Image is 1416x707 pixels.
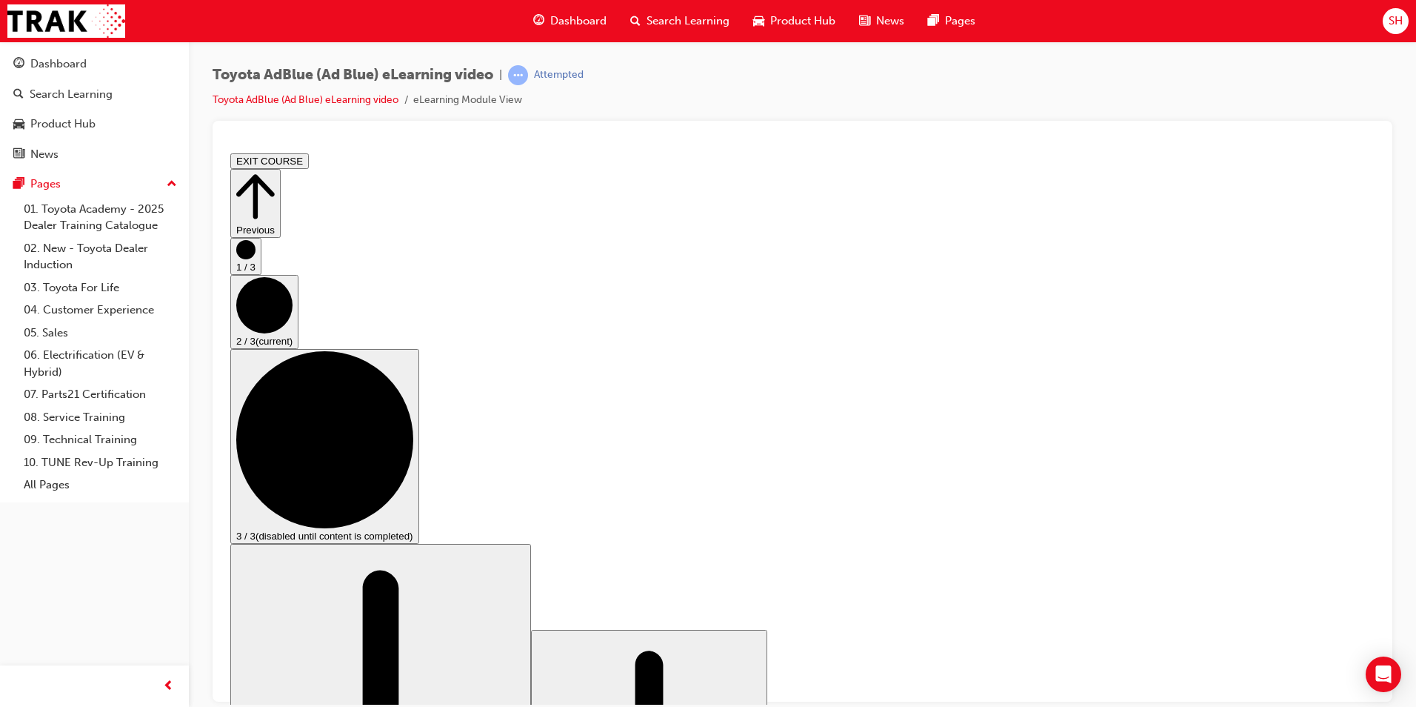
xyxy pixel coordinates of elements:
span: 2 / 3 [12,188,31,199]
button: EXIT COURSE [6,6,84,21]
span: Dashboard [550,13,607,30]
a: pages-iconPages [916,6,987,36]
a: 07. Parts21 Certification [18,383,183,406]
a: 03. Toyota For Life [18,276,183,299]
button: 1 / 3 [6,90,37,127]
a: Dashboard [6,50,183,78]
a: 10. TUNE Rev-Up Training [18,451,183,474]
span: learningRecordVerb_ATTEMPT-icon [508,65,528,85]
span: prev-icon [163,677,174,696]
span: SH [1389,13,1403,30]
a: 02. New - Toyota Dealer Induction [18,237,183,276]
a: All Pages [18,474,183,497]
span: guage-icon [13,58,24,71]
span: search-icon [630,12,641,30]
button: 3 / 3(disabled until content is completed) [6,202,195,396]
span: Pages [945,13,975,30]
span: guage-icon [533,12,544,30]
a: 06. Electrification (EV & Hybrid) [18,344,183,383]
button: Previous [6,21,56,90]
a: 01. Toyota Academy - 2025 Dealer Training Catalogue [18,198,183,237]
span: 1 / 3 [12,114,31,125]
span: 3 / 3 [12,383,31,394]
div: Pages [30,176,61,193]
a: Product Hub [6,110,183,138]
a: search-iconSearch Learning [618,6,741,36]
a: car-iconProduct Hub [741,6,847,36]
a: 05. Sales [18,322,183,345]
span: News [876,13,904,30]
div: Open Intercom Messenger [1366,657,1401,692]
a: 09. Technical Training [18,428,183,451]
span: search-icon [13,88,24,102]
button: Pages [6,170,183,198]
a: Toyota AdBlue (Ad Blue) eLearning video [213,93,398,106]
div: Search Learning [30,86,113,103]
a: News [6,141,183,168]
span: up-icon [167,175,177,194]
span: | [499,67,502,84]
button: DashboardSearch LearningProduct HubNews [6,47,183,170]
span: Product Hub [770,13,835,30]
li: eLearning Module View [413,92,522,109]
span: Previous [12,77,50,88]
a: news-iconNews [847,6,916,36]
a: 08. Service Training [18,406,183,429]
img: Trak [7,4,125,38]
span: pages-icon [13,178,24,191]
span: Search Learning [647,13,729,30]
a: Search Learning [6,81,183,108]
div: News [30,146,59,163]
span: news-icon [13,148,24,162]
div: Dashboard [30,56,87,73]
span: car-icon [13,118,24,131]
a: guage-iconDashboard [521,6,618,36]
span: car-icon [753,12,764,30]
button: 2 / 3(current) [6,127,74,202]
span: news-icon [859,12,870,30]
a: 04. Customer Experience [18,299,183,322]
span: pages-icon [928,12,939,30]
span: Toyota AdBlue (Ad Blue) eLearning video [213,67,493,84]
button: SH [1383,8,1409,34]
div: Product Hub [30,116,96,133]
div: Attempted [534,68,584,82]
